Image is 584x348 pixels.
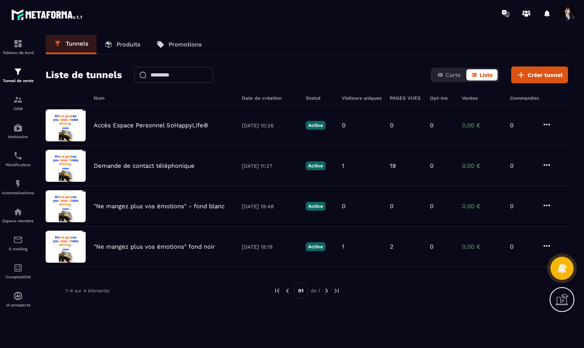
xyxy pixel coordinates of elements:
[13,291,23,301] img: automations
[311,288,320,294] p: de 1
[116,41,140,48] p: Produits
[323,287,330,294] img: next
[11,7,83,22] img: logo
[94,162,195,169] p: Demande de contact téléphonique
[306,121,325,130] p: Active
[94,122,208,129] p: Accès Espace Personnel SoHappyLife®
[390,95,422,101] h6: PAGES VUES
[480,72,493,78] span: Liste
[462,203,502,210] p: 0,00 €
[242,95,298,101] h6: Date de création
[430,203,433,210] p: 0
[2,50,34,55] p: Tableau de bord
[390,203,393,210] p: 0
[66,288,109,294] p: 1-4 sur 4 éléments
[306,95,334,101] h6: Statut
[94,243,215,250] p: "Ne mangez plus vos émotions" fond noir
[462,162,502,169] p: 0,00 €
[94,203,225,210] p: "Ne mangez plus vos émotions" - fond blanc
[511,66,568,83] button: Créer tunnel
[66,40,88,47] p: Tunnels
[390,162,396,169] p: 19
[46,67,122,83] h2: Liste de tunnels
[242,123,298,129] p: [DATE] 10:26
[2,247,34,251] p: E-mailing
[390,243,393,250] p: 2
[2,61,34,89] a: formationformationTunnel de vente
[96,35,149,54] a: Produits
[2,163,34,167] p: Planificateur
[2,173,34,201] a: automationsautomationsAutomatisations
[2,219,34,223] p: Espace membre
[13,95,23,105] img: formation
[342,243,344,250] p: 1
[2,33,34,61] a: formationformationTableau de bord
[510,243,534,250] p: 0
[466,69,498,80] button: Liste
[2,303,34,307] p: IA prospects
[2,201,34,229] a: automationsautomationsEspace membre
[306,202,325,211] p: Active
[510,122,534,129] p: 0
[46,109,86,141] img: image
[342,95,382,101] h6: Visiteurs uniques
[306,242,325,251] p: Active
[462,95,502,101] h6: Ventes
[306,161,325,170] p: Active
[46,231,86,263] img: image
[13,207,23,217] img: automations
[510,162,534,169] p: 0
[2,229,34,257] a: emailemailE-mailing
[169,41,202,48] p: Promotions
[2,257,34,285] a: accountantaccountantComptabilité
[430,122,433,129] p: 0
[294,283,308,298] p: 01
[430,95,454,101] h6: Opt-ins
[13,123,23,133] img: automations
[510,203,534,210] p: 0
[2,135,34,139] p: Webinaire
[2,145,34,173] a: schedulerschedulerPlanificateur
[13,39,23,48] img: formation
[46,35,96,54] a: Tunnels
[46,190,86,222] img: image
[2,191,34,195] p: Automatisations
[333,287,340,294] img: next
[342,203,345,210] p: 0
[94,95,234,101] h6: Nom
[432,69,466,80] button: Carte
[446,72,461,78] span: Carte
[2,107,34,111] p: CRM
[342,162,344,169] p: 1
[13,151,23,161] img: scheduler
[13,179,23,189] img: automations
[13,67,23,76] img: formation
[430,243,433,250] p: 0
[430,162,433,169] p: 0
[274,287,281,294] img: prev
[528,71,563,79] span: Créer tunnel
[242,244,298,250] p: [DATE] 19:19
[242,203,298,209] p: [DATE] 19:48
[13,235,23,245] img: email
[2,89,34,117] a: formationformationCRM
[2,275,34,279] p: Comptabilité
[462,122,502,129] p: 0,00 €
[284,287,291,294] img: prev
[462,243,502,250] p: 0,00 €
[342,122,345,129] p: 0
[2,117,34,145] a: automationsautomationsWebinaire
[242,163,298,169] p: [DATE] 11:27
[149,35,210,54] a: Promotions
[2,78,34,83] p: Tunnel de vente
[390,122,393,129] p: 0
[46,150,86,182] img: image
[510,95,539,101] h6: Commandes
[13,263,23,273] img: accountant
